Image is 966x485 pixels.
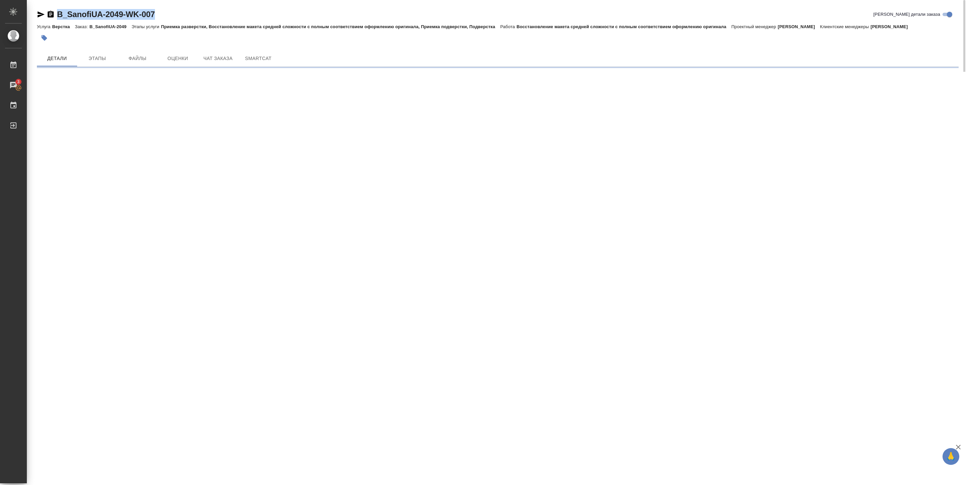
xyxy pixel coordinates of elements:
p: Работа [500,24,517,29]
button: Скопировать ссылку [47,10,55,18]
span: 🙏 [945,449,957,464]
p: Приемка разверстки, Восстановление макета средней сложности с полным соответствием оформлению ори... [161,24,500,29]
button: 🙏 [943,448,959,465]
p: Проектный менеджер [731,24,777,29]
p: [PERSON_NAME] [870,24,913,29]
span: SmartCat [242,54,274,63]
span: 3 [13,78,23,85]
span: Этапы [81,54,113,63]
span: Чат заказа [202,54,234,63]
a: 3 [2,77,25,94]
span: Файлы [121,54,154,63]
button: Скопировать ссылку для ЯМессенджера [37,10,45,18]
p: Клиентские менеджеры [820,24,871,29]
span: Оценки [162,54,194,63]
p: Услуга [37,24,52,29]
p: Восстановление макета средней сложности с полным соответствием оформлению оригинала [517,24,731,29]
p: [PERSON_NAME] [778,24,820,29]
button: Добавить тэг [37,31,52,45]
span: Детали [41,54,73,63]
span: [PERSON_NAME] детали заказа [873,11,940,18]
a: B_SanofiUA-2049-WK-007 [57,10,155,19]
p: B_SanofiUA-2049 [90,24,131,29]
p: Заказ: [75,24,89,29]
p: Этапы услуги [131,24,161,29]
p: Верстка [52,24,75,29]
